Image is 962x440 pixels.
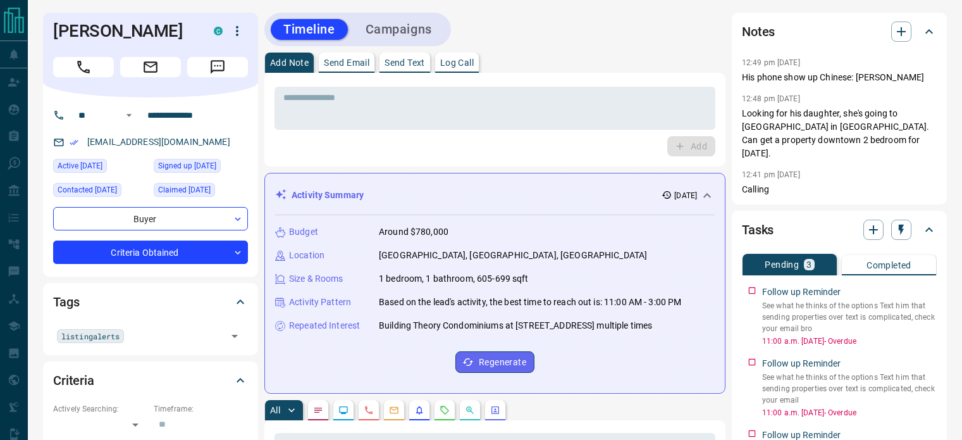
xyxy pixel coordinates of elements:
h1: [PERSON_NAME] [53,21,195,41]
span: Contacted [DATE] [58,184,117,196]
p: 11:00 a.m. [DATE] - Overdue [762,407,937,418]
p: [DATE] [674,190,697,201]
p: Building Theory Condominiums at [STREET_ADDRESS] multiple times [379,319,652,332]
h2: Criteria [53,370,94,391]
p: [GEOGRAPHIC_DATA], [GEOGRAPHIC_DATA], [GEOGRAPHIC_DATA] [379,249,647,262]
p: His phone show up Chinese: [PERSON_NAME] [742,71,937,84]
p: Location [289,249,324,262]
p: All [270,406,280,415]
svg: Lead Browsing Activity [338,405,348,415]
svg: Opportunities [465,405,475,415]
div: Thu Sep 04 2025 [154,183,248,201]
div: Notes [742,16,937,47]
span: Message [187,57,248,77]
div: Tags [53,287,248,317]
div: Buyer [53,207,248,230]
p: Pending [765,260,799,269]
span: Call [53,57,114,77]
div: Criteria [53,365,248,396]
h2: Tasks [742,220,774,240]
p: Repeated Interest [289,319,360,332]
div: Activity Summary[DATE] [275,184,715,207]
div: Tasks [742,215,937,245]
div: Fri Sep 05 2025 [53,183,147,201]
svg: Emails [389,405,399,415]
h2: Tags [53,292,79,312]
p: Actively Searching: [53,403,147,415]
p: See what he thinks of the options Text him that sending properties over text is complicated, chec... [762,300,937,334]
span: Active [DATE] [58,160,102,172]
button: Open [121,108,137,123]
p: 12:48 pm [DATE] [742,94,800,103]
span: Signed up [DATE] [158,160,216,172]
button: Regenerate [455,351,534,373]
p: Looking for his daughter, she's going to [GEOGRAPHIC_DATA] in [GEOGRAPHIC_DATA]. Can get a proper... [742,107,937,160]
div: Thu Sep 04 2025 [154,159,248,177]
p: Activity Summary [292,189,364,202]
p: Completed [866,261,911,270]
svg: Listing Alerts [414,405,424,415]
span: listingalerts [61,330,120,343]
p: Add Note [270,58,309,67]
p: Follow up Reminder [762,357,841,370]
svg: Email Verified [70,138,78,147]
p: Around $780,000 [379,225,448,239]
svg: Agent Actions [490,405,500,415]
svg: Notes [313,405,323,415]
p: Activity Pattern [289,296,351,309]
svg: Calls [364,405,374,415]
p: Based on the lead's activity, the best time to reach out is: 11:00 AM - 3:00 PM [379,296,681,309]
h2: Notes [742,22,775,42]
p: Calling [742,183,937,196]
p: Budget [289,225,318,239]
p: 12:49 pm [DATE] [742,58,800,67]
p: See what he thinks of the options Text him that sending properties over text is complicated, chec... [762,372,937,406]
p: Send Text [385,58,425,67]
span: Claimed [DATE] [158,184,211,196]
span: Email [120,57,181,77]
p: Log Call [440,58,474,67]
a: [EMAIL_ADDRESS][DOMAIN_NAME] [87,137,230,147]
p: 1 bedroom, 1 bathroom, 605-699 sqft [379,272,529,286]
div: Criteria Obtained [53,241,248,264]
button: Timeline [271,19,348,40]
p: 11:00 a.m. [DATE] - Overdue [762,336,937,347]
p: Size & Rooms [289,272,343,286]
svg: Requests [440,405,450,415]
p: 3 [806,260,811,269]
button: Open [226,327,244,345]
div: Thu Sep 04 2025 [53,159,147,177]
p: 12:41 pm [DATE] [742,170,800,179]
p: Follow up Reminder [762,286,841,299]
button: Campaigns [353,19,445,40]
div: condos.ca [214,27,223,35]
p: Send Email [324,58,369,67]
p: Timeframe: [154,403,248,415]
